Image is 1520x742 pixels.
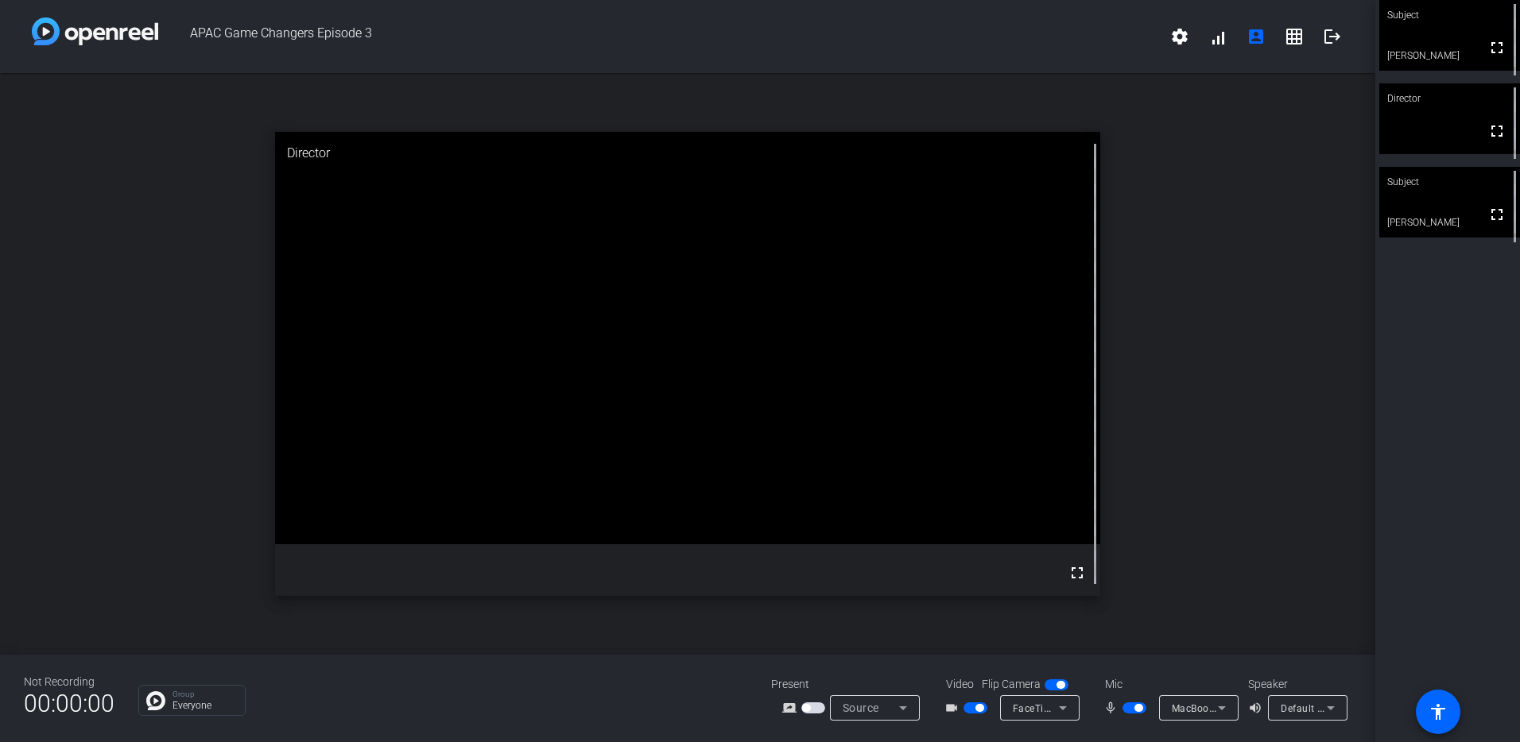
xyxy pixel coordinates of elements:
[1379,167,1520,197] div: Subject
[782,698,801,717] mat-icon: screen_share_outline
[1089,676,1248,693] div: Mic
[1013,701,1217,714] span: FaceTime HD Camera (Built-in) (05ac:8514)
[982,676,1041,693] span: Flip Camera
[1172,701,1334,714] span: MacBook Pro Microphone (Built-in)
[173,701,237,710] p: Everyone
[173,690,237,698] p: Group
[1379,83,1520,114] div: Director
[843,701,879,714] span: Source
[158,17,1161,56] span: APAC Game Changers Episode 3
[1487,205,1506,224] mat-icon: fullscreen
[1068,563,1087,582] mat-icon: fullscreen
[944,698,964,717] mat-icon: videocam_outline
[146,691,165,710] img: Chat Icon
[1199,17,1237,56] button: signal_cellular_alt
[1248,698,1267,717] mat-icon: volume_up
[1429,702,1448,721] mat-icon: accessibility
[946,676,974,693] span: Video
[1247,27,1266,46] mat-icon: account_box
[32,17,158,45] img: white-gradient.svg
[275,132,1100,175] div: Director
[1487,122,1506,141] mat-icon: fullscreen
[1103,698,1123,717] mat-icon: mic_none
[1487,38,1506,57] mat-icon: fullscreen
[24,684,114,723] span: 00:00:00
[1281,701,1472,714] span: Default - MacBook Pro Speakers (Built-in)
[1323,27,1342,46] mat-icon: logout
[1248,676,1344,693] div: Speaker
[24,674,114,690] div: Not Recording
[1170,27,1189,46] mat-icon: settings
[771,676,930,693] div: Present
[1285,27,1304,46] mat-icon: grid_on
